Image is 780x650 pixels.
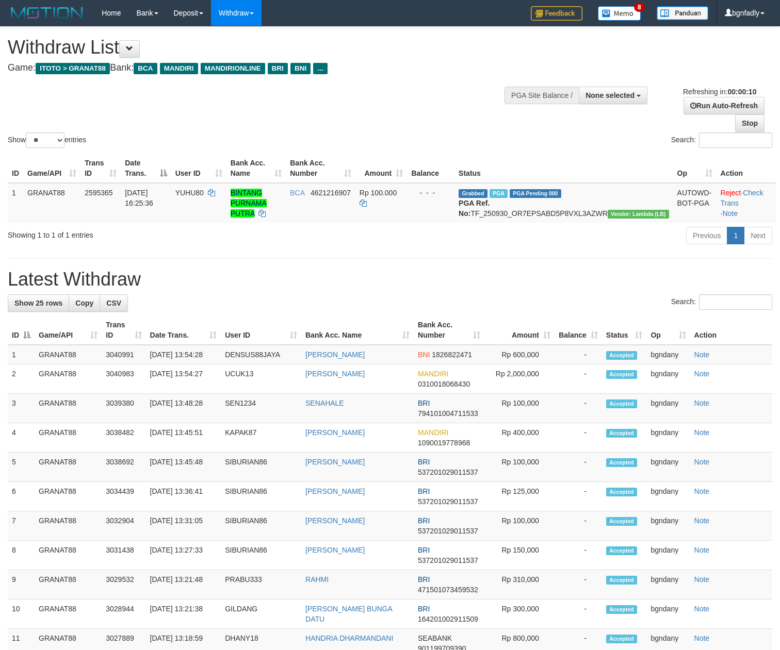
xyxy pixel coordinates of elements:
[418,516,430,525] span: BRI
[102,482,145,511] td: 3034439
[555,599,602,629] td: -
[102,570,145,599] td: 3029532
[85,189,113,197] span: 2595365
[586,91,635,99] span: None selected
[35,364,102,394] td: GRANAT88
[407,154,454,183] th: Balance
[418,586,478,594] span: Copy 471501073459532 to clipboard
[694,575,710,584] a: Note
[102,511,145,541] td: 3032904
[305,634,393,642] a: HANDRIA DHARMANDANI
[555,570,602,599] td: -
[8,541,35,570] td: 8
[290,63,311,74] span: BNI
[418,634,452,642] span: SEABANK
[646,541,690,570] td: bgndany
[221,423,301,453] td: KAPAK87
[694,370,710,378] a: Note
[699,132,772,148] input: Search:
[606,458,637,467] span: Accepted
[8,453,35,482] td: 5
[454,154,673,183] th: Status
[305,428,365,437] a: [PERSON_NAME]
[8,423,35,453] td: 4
[311,189,351,197] span: Copy 4621216907 to clipboard
[555,315,602,345] th: Balance: activate to sort column ascending
[8,294,69,312] a: Show 25 rows
[75,299,93,307] span: Copy
[646,482,690,511] td: bgndany
[286,154,355,183] th: Bank Acc. Number: activate to sort column ascending
[606,429,637,438] span: Accepted
[36,63,110,74] span: ITOTO > GRANAT88
[646,394,690,423] td: bgndany
[305,370,365,378] a: [PERSON_NAME]
[606,517,637,526] span: Accepted
[454,183,673,223] td: TF_250930_OR7EPSABD5P8VXL3AZWR
[411,188,450,198] div: - - -
[414,315,484,345] th: Bank Acc. Number: activate to sort column ascending
[484,511,555,541] td: Rp 100,000
[102,599,145,629] td: 3028944
[671,132,772,148] label: Search:
[305,399,344,407] a: SENAHALE
[606,605,637,614] span: Accepted
[305,458,365,466] a: [PERSON_NAME]
[418,527,478,535] span: Copy 537201029011537 to clipboard
[744,227,772,244] a: Next
[305,546,365,554] a: [PERSON_NAME]
[418,605,430,613] span: BRI
[459,189,488,198] span: Grabbed
[8,570,35,599] td: 9
[102,541,145,570] td: 3031438
[69,294,100,312] a: Copy
[102,345,145,364] td: 3040991
[221,364,301,394] td: UCUK13
[35,511,102,541] td: GRANAT88
[231,189,267,218] a: BINTANG PURNAMA PUTRA
[175,189,204,197] span: YUHU80
[418,615,478,623] span: Copy 164201002911509 to clipboard
[8,511,35,541] td: 7
[579,87,647,104] button: None selected
[102,394,145,423] td: 3039380
[555,394,602,423] td: -
[683,88,756,96] span: Refreshing in:
[305,351,365,359] a: [PERSON_NAME]
[606,399,637,408] span: Accepted
[418,468,478,476] span: Copy 537201029011537 to clipboard
[146,423,221,453] td: [DATE] 13:45:51
[418,409,478,418] span: Copy 794101004711533 to clipboard
[268,63,288,74] span: BRI
[418,351,430,359] span: BNI
[646,423,690,453] td: bgndany
[671,294,772,310] label: Search:
[301,315,414,345] th: Bank Acc. Name: activate to sort column ascending
[171,154,226,183] th: User ID: activate to sort column ascending
[721,189,763,207] a: Check Trans
[694,351,710,359] a: Note
[8,599,35,629] td: 10
[102,453,145,482] td: 3038692
[484,364,555,394] td: Rp 2,000,000
[694,634,710,642] a: Note
[727,88,756,96] strong: 00:00:10
[102,364,145,394] td: 3040983
[305,516,365,525] a: [PERSON_NAME]
[8,183,23,223] td: 1
[14,299,62,307] span: Show 25 rows
[221,394,301,423] td: SEN1234
[8,63,510,73] h4: Game: Bank:
[694,399,710,407] a: Note
[694,458,710,466] a: Note
[102,315,145,345] th: Trans ID: activate to sort column ascending
[646,364,690,394] td: bgndany
[484,482,555,511] td: Rp 125,000
[418,575,430,584] span: BRI
[80,154,121,183] th: Trans ID: activate to sort column ascending
[221,453,301,482] td: SIBURIAN86
[418,546,430,554] span: BRI
[146,482,221,511] td: [DATE] 13:36:41
[305,487,365,495] a: [PERSON_NAME]
[735,114,765,132] a: Stop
